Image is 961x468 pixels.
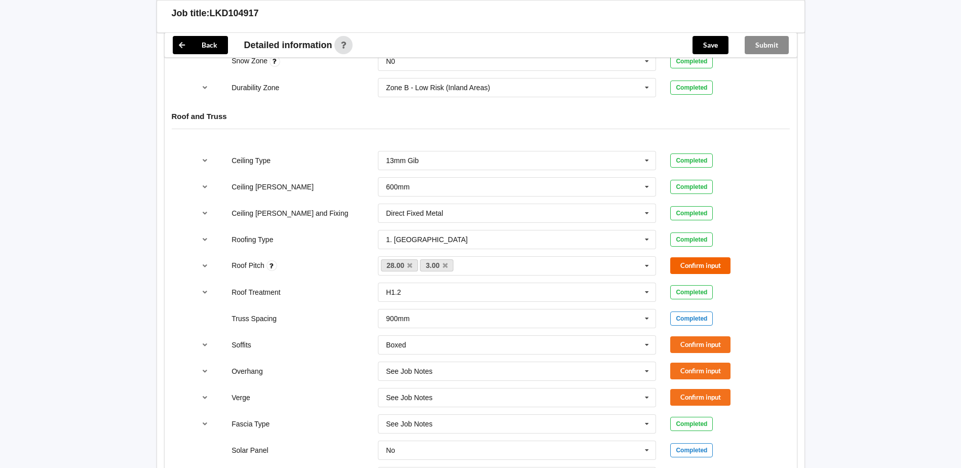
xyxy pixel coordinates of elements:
div: Completed [670,206,713,220]
a: 3.00 [420,259,453,271]
h3: Job title: [172,8,210,19]
button: Confirm input [670,257,731,274]
label: Snow Zone [232,57,270,65]
label: Ceiling Type [232,157,271,165]
button: Confirm input [670,336,731,353]
div: Completed [670,54,713,68]
div: Completed [670,81,713,95]
label: Overhang [232,367,262,375]
button: Save [693,36,728,54]
button: reference-toggle [195,204,215,222]
h4: Roof and Truss [172,111,790,121]
div: 900mm [386,315,410,322]
div: Completed [670,417,713,431]
div: Boxed [386,341,406,348]
button: reference-toggle [195,362,215,380]
button: reference-toggle [195,336,215,354]
label: Truss Spacing [232,315,277,323]
label: Fascia Type [232,420,270,428]
label: Roofing Type [232,236,273,244]
button: reference-toggle [195,178,215,196]
button: reference-toggle [195,151,215,170]
button: reference-toggle [195,257,215,275]
div: See Job Notes [386,368,433,375]
div: Direct Fixed Metal [386,210,443,217]
div: 600mm [386,183,410,190]
div: Completed [670,311,713,326]
div: 13mm Gib [386,157,419,164]
label: Roof Treatment [232,288,281,296]
label: Ceiling [PERSON_NAME] [232,183,314,191]
div: Completed [670,443,713,457]
button: reference-toggle [195,283,215,301]
div: See Job Notes [386,420,433,427]
div: H1.2 [386,289,401,296]
div: See Job Notes [386,394,433,401]
button: reference-toggle [195,230,215,249]
button: reference-toggle [195,415,215,433]
button: Back [173,36,228,54]
h3: LKD104917 [210,8,259,19]
label: Solar Panel [232,446,268,454]
div: 1. [GEOGRAPHIC_DATA] [386,236,468,243]
div: Completed [670,285,713,299]
button: reference-toggle [195,388,215,407]
div: Zone B - Low Risk (Inland Areas) [386,84,490,91]
label: Durability Zone [232,84,279,92]
a: 28.00 [381,259,418,271]
div: Completed [670,153,713,168]
div: Completed [670,232,713,247]
div: No [386,447,395,454]
div: N0 [386,58,395,65]
label: Verge [232,394,250,402]
label: Ceiling [PERSON_NAME] and Fixing [232,209,348,217]
label: Roof Pitch [232,261,266,269]
button: Confirm input [670,363,731,379]
button: Confirm input [670,389,731,406]
button: reference-toggle [195,79,215,97]
span: Detailed information [244,41,332,50]
div: Completed [670,180,713,194]
label: Soffits [232,341,251,349]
